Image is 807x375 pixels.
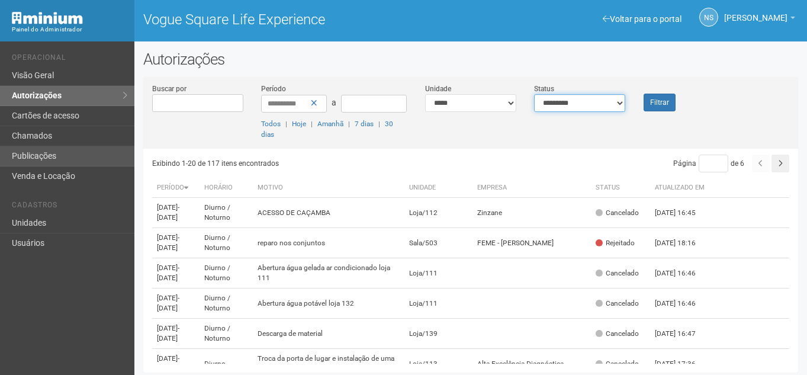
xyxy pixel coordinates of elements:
div: Cancelado [596,208,639,218]
h2: Autorizações [143,50,798,68]
div: Painel do Administrador [12,24,126,35]
td: ACESSO DE CAÇAMBA [253,198,404,228]
li: Operacional [12,53,126,66]
a: NS [699,8,718,27]
a: Todos [261,120,281,128]
td: [DATE] [152,258,200,289]
td: [DATE] 16:46 [650,289,715,319]
td: Descarga de material [253,319,404,349]
button: Filtrar [644,94,676,111]
a: Voltar para o portal [603,14,681,24]
td: [DATE] 16:45 [650,198,715,228]
td: Loja/111 [404,258,472,289]
td: Diurno / Noturno [200,198,253,228]
td: [DATE] 16:46 [650,258,715,289]
div: Exibindo 1-20 de 117 itens encontrados [152,155,473,172]
span: | [311,120,313,128]
td: [DATE] 18:16 [650,228,715,258]
td: Abertura água potável loja 132 [253,289,404,319]
th: Unidade [404,178,472,198]
div: Cancelado [596,329,639,339]
td: [DATE] 16:47 [650,319,715,349]
span: Nicolle Silva [724,2,787,23]
div: Cancelado [596,359,639,369]
label: Unidade [425,84,451,94]
td: Diurno / Noturno [200,289,253,319]
td: reparo nos conjuntos [253,228,404,258]
td: FEME - [PERSON_NAME] [472,228,591,258]
th: Atualizado em [650,178,715,198]
label: Status [534,84,554,94]
th: Status [591,178,650,198]
th: Motivo [253,178,404,198]
span: | [348,120,350,128]
span: | [378,120,380,128]
a: [PERSON_NAME] [724,15,795,24]
th: Horário [200,178,253,198]
td: Diurno / Noturno [200,258,253,289]
td: [DATE] [152,319,200,349]
div: Cancelado [596,299,639,309]
td: Abertura água gelada ar condicionado loja 111 [253,258,404,289]
td: Loja/139 [404,319,472,349]
div: Cancelado [596,268,639,278]
img: Minium [12,12,83,24]
th: Período [152,178,200,198]
li: Cadastros [12,201,126,213]
td: [DATE] [152,289,200,319]
span: Página de 6 [673,159,744,168]
span: a [332,98,336,107]
label: Buscar por [152,84,187,94]
td: [DATE] [152,198,200,228]
td: [DATE] [152,228,200,258]
a: 7 dias [355,120,374,128]
label: Período [261,84,286,94]
td: Diurno / Noturno [200,228,253,258]
td: Loja/111 [404,289,472,319]
a: Hoje [292,120,306,128]
a: Amanhã [317,120,343,128]
td: Zinzane [472,198,591,228]
th: Empresa [472,178,591,198]
span: | [285,120,287,128]
td: Diurno / Noturno [200,319,253,349]
td: Loja/112 [404,198,472,228]
td: Sala/503 [404,228,472,258]
div: Rejeitado [596,238,635,248]
h1: Vogue Square Life Experience [143,12,462,27]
